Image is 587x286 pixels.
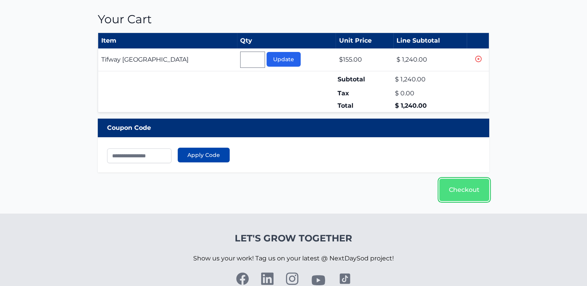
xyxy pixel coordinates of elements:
td: Tax [336,87,393,100]
button: Apply Code [178,148,230,162]
td: Total [336,100,393,112]
span: Apply Code [187,151,220,159]
th: Item [98,33,237,49]
td: Subtotal [336,71,393,88]
td: Tifway [GEOGRAPHIC_DATA] [98,48,237,71]
a: Checkout [439,179,489,201]
h1: Your Cart [98,12,489,26]
td: $ 1,240.00 [393,100,467,112]
td: $155.00 [336,48,393,71]
p: Show us your work! Tag us on your latest @ NextDaySod project! [193,245,394,272]
td: $ 1,240.00 [393,71,467,88]
td: $ 0.00 [393,87,467,100]
button: Update [267,52,301,67]
th: Unit Price [336,33,393,49]
td: $ 1,240.00 [393,48,467,71]
div: Coupon Code [98,119,489,137]
h4: Let's Grow Together [193,232,394,245]
th: Line Subtotal [393,33,467,49]
th: Qty [237,33,336,49]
